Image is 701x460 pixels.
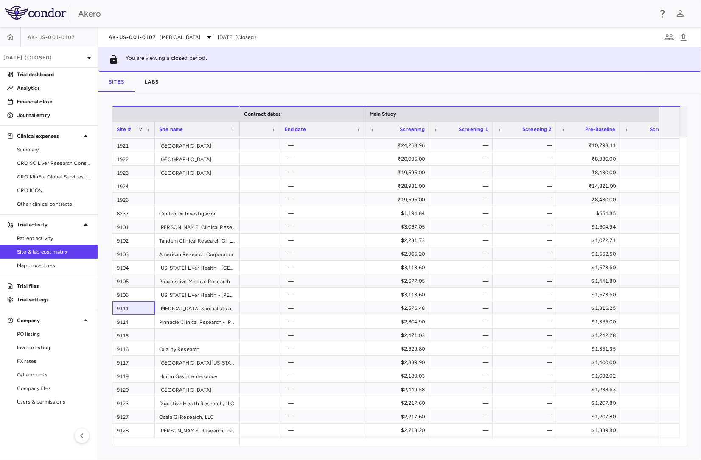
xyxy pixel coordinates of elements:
[17,200,91,208] span: Other clinical contracts
[5,6,66,20] img: logo-full-BYUhSk78.svg
[135,72,169,92] button: Labs
[564,383,616,396] div: $1,238.63
[628,220,679,234] div: —
[564,315,616,329] div: $1,365.00
[112,356,155,369] div: 9117
[112,329,155,342] div: 9115
[17,112,91,119] p: Journal entry
[628,342,679,356] div: —
[17,173,91,181] span: CRO KlinEra Global Services, Inc.
[500,261,552,274] div: —
[288,179,361,193] div: —
[112,220,155,233] div: 9101
[155,410,240,423] div: Ocala GI Research, LLC
[437,220,488,234] div: —
[288,342,361,356] div: —
[437,410,488,424] div: —
[155,315,240,328] div: Pinnacle Clinical Research - [PERSON_NAME]
[522,126,552,132] span: Screening 2
[628,288,679,301] div: —
[288,247,361,261] div: —
[288,139,361,152] div: —
[112,342,155,355] div: 9116
[109,34,157,41] span: AK-US-001-0107
[500,329,552,342] div: —
[155,247,240,260] div: American Research Corporation
[437,424,488,437] div: —
[17,344,91,351] span: Invoice listing
[564,301,616,315] div: $1,316.25
[112,288,155,301] div: 9106
[17,146,91,153] span: Summary
[17,98,91,106] p: Financial close
[373,247,425,261] div: $2,905.20
[564,396,616,410] div: $1,207.80
[585,126,616,132] span: Pre-Baseline
[159,126,183,132] span: Site name
[564,288,616,301] div: $1,573.60
[160,33,201,41] span: [MEDICAL_DATA]
[98,72,135,92] button: Sites
[500,342,552,356] div: —
[112,369,155,382] div: 9119
[373,261,425,274] div: $3,113.60
[500,396,552,410] div: —
[155,261,240,274] div: [US_STATE] Liver Health - [GEOGRAPHIC_DATA]
[373,152,425,166] div: ₹20,095.00
[437,383,488,396] div: —
[564,220,616,234] div: $1,604.94
[373,166,425,179] div: ₹19,595.00
[628,166,679,179] div: —
[373,342,425,356] div: $2,629.80
[628,179,679,193] div: —
[628,356,679,369] div: —
[564,193,616,206] div: ₹8,430.00
[285,126,306,132] span: End date
[564,342,616,356] div: $1,351.35
[437,369,488,383] div: —
[155,206,240,220] div: Centro De Investigacion
[373,234,425,247] div: $2,231.73
[288,410,361,424] div: —
[17,371,91,379] span: G/l accounts
[437,152,488,166] div: —
[437,288,488,301] div: —
[155,383,240,396] div: [GEOGRAPHIC_DATA]
[244,111,281,117] span: Contract dates
[112,247,155,260] div: 9103
[155,139,240,152] div: [GEOGRAPHIC_DATA]
[373,179,425,193] div: ₹28,981.00
[500,139,552,152] div: —
[17,84,91,92] p: Analytics
[288,315,361,329] div: —
[155,166,240,179] div: [GEOGRAPHIC_DATA]
[650,126,679,132] span: Screening 3
[564,152,616,166] div: ₹8,930.00
[500,410,552,424] div: —
[112,261,155,274] div: 9104
[500,152,552,166] div: —
[628,152,679,166] div: —
[155,342,240,355] div: Quality Research
[628,247,679,261] div: —
[437,396,488,410] div: —
[564,247,616,261] div: $1,552.50
[564,424,616,437] div: $1,339.80
[17,221,81,229] p: Trial activity
[373,206,425,220] div: $1,194.84
[17,317,81,324] p: Company
[112,383,155,396] div: 9120
[437,206,488,220] div: —
[17,262,91,269] span: Map procedures
[500,179,552,193] div: —
[17,357,91,365] span: FX rates
[373,193,425,206] div: ₹19,595.00
[17,71,91,78] p: Trial dashboard
[78,7,652,20] div: Akero
[628,369,679,383] div: —
[628,424,679,437] div: —
[112,437,155,450] div: 9130
[437,166,488,179] div: —
[370,111,397,117] span: Main Study
[628,329,679,342] div: —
